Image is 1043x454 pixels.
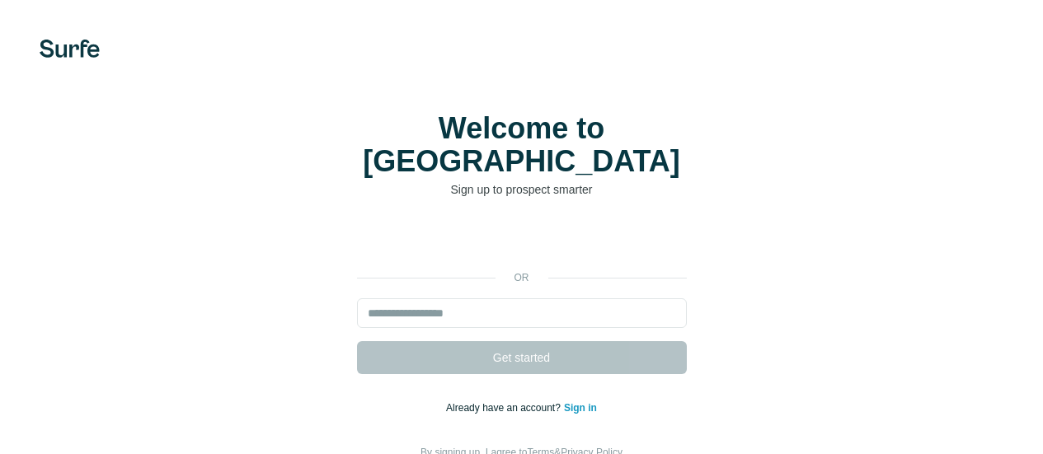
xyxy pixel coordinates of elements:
[349,222,695,259] iframe: Botão "Fazer login com o Google"
[496,270,548,285] p: or
[446,402,564,414] span: Already have an account?
[357,112,687,178] h1: Welcome to [GEOGRAPHIC_DATA]
[357,181,687,198] p: Sign up to prospect smarter
[564,402,597,414] a: Sign in
[40,40,100,58] img: Surfe's logo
